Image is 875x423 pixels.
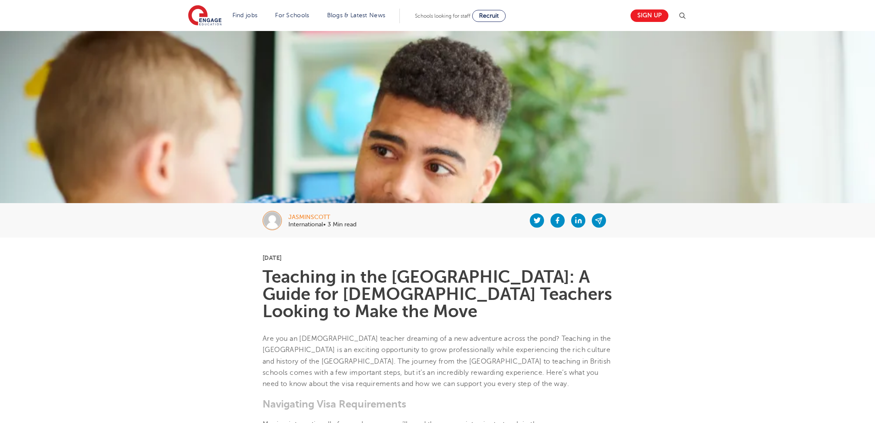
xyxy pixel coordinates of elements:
[263,398,406,410] b: Navigating Visa Requirements
[263,255,612,261] p: [DATE]
[631,9,668,22] a: Sign up
[288,222,356,228] p: International• 3 Min read
[263,269,612,320] h1: Teaching in the [GEOGRAPHIC_DATA]: A Guide for [DEMOGRAPHIC_DATA] Teachers Looking to Make the Move
[288,214,356,220] div: jasminscott
[188,5,222,27] img: Engage Education
[479,12,499,19] span: Recruit
[275,12,309,19] a: For Schools
[327,12,386,19] a: Blogs & Latest News
[232,12,258,19] a: Find jobs
[472,10,506,22] a: Recruit
[415,13,470,19] span: Schools looking for staff
[263,335,611,388] span: Are you an [DEMOGRAPHIC_DATA] teacher dreaming of a new adventure across the pond? Teaching in th...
